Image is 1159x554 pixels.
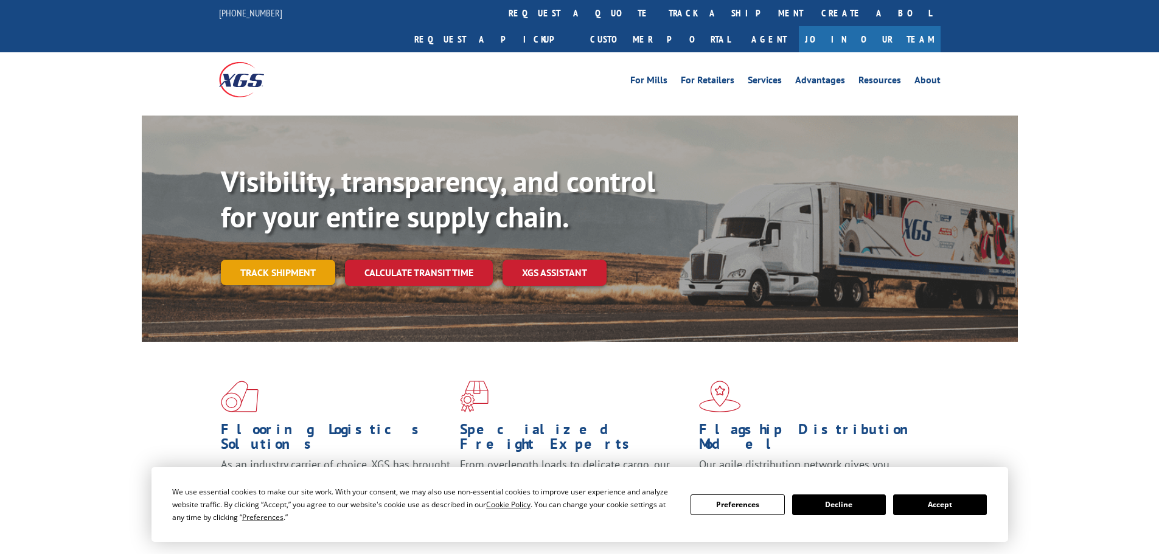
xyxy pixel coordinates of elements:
[893,494,987,515] button: Accept
[221,162,655,235] b: Visibility, transparency, and control for your entire supply chain.
[219,7,282,19] a: [PHONE_NUMBER]
[460,422,690,457] h1: Specialized Freight Experts
[748,75,782,89] a: Services
[221,422,451,457] h1: Flooring Logistics Solutions
[691,494,784,515] button: Preferences
[681,75,734,89] a: For Retailers
[221,260,335,285] a: Track shipment
[699,422,929,457] h1: Flagship Distribution Model
[699,381,741,412] img: xgs-icon-flagship-distribution-model-red
[221,381,259,412] img: xgs-icon-total-supply-chain-intelligence-red
[242,512,284,522] span: Preferences
[503,260,607,286] a: XGS ASSISTANT
[460,457,690,511] p: From overlength loads to delicate cargo, our experienced staff knows the best way to move your fr...
[221,457,450,500] span: As an industry carrier of choice, XGS has brought innovation and dedication to flooring logistics...
[486,499,531,510] span: Cookie Policy
[630,75,667,89] a: For Mills
[699,457,923,486] span: Our agile distribution network gives you nationwide inventory management on demand.
[739,26,799,52] a: Agent
[460,381,489,412] img: xgs-icon-focused-on-flooring-red
[858,75,901,89] a: Resources
[151,467,1008,542] div: Cookie Consent Prompt
[581,26,739,52] a: Customer Portal
[795,75,845,89] a: Advantages
[792,494,886,515] button: Decline
[172,485,676,524] div: We use essential cookies to make our site work. With your consent, we may also use non-essential ...
[345,260,493,286] a: Calculate transit time
[799,26,941,52] a: Join Our Team
[914,75,941,89] a: About
[405,26,581,52] a: Request a pickup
